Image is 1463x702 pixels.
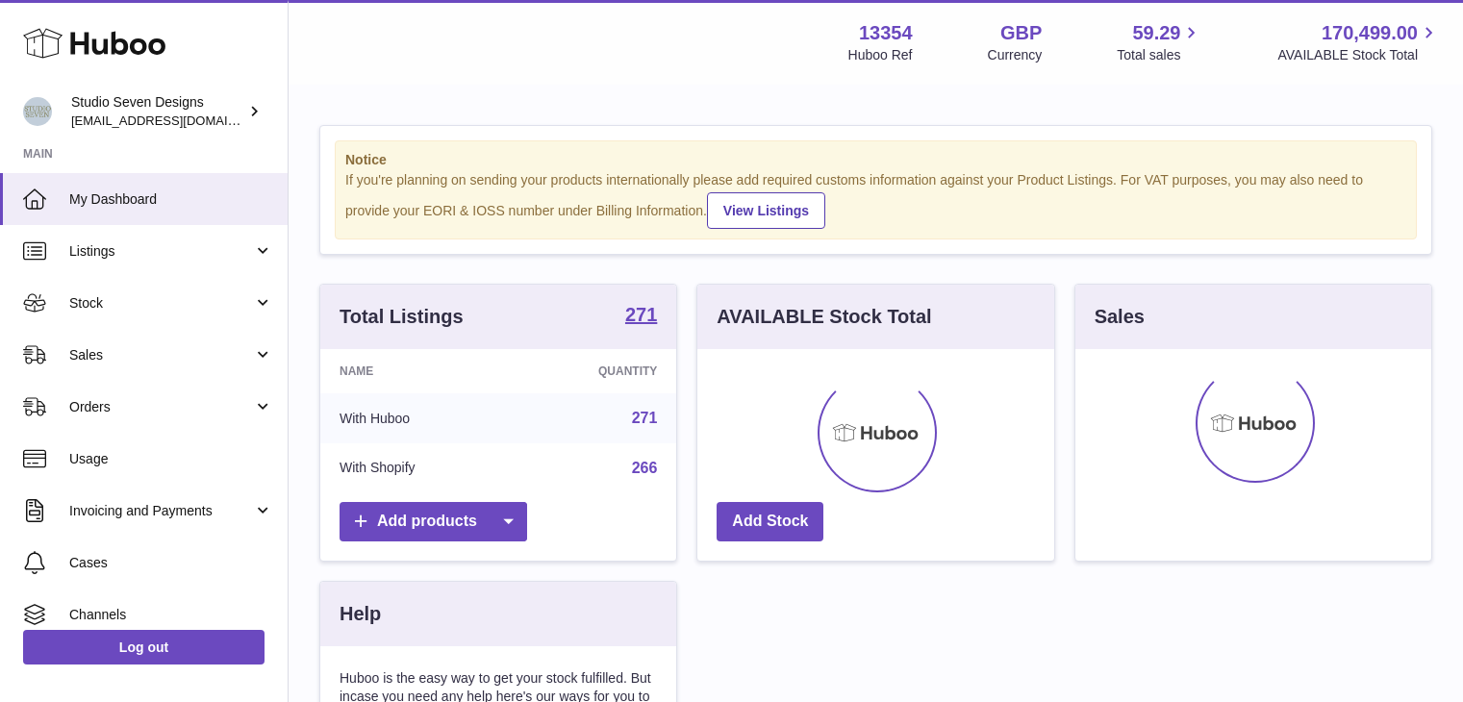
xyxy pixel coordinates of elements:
[23,630,265,664] a: Log out
[1117,20,1202,64] a: 59.29 Total sales
[717,304,931,330] h3: AVAILABLE Stock Total
[707,192,825,229] a: View Listings
[1322,20,1418,46] span: 170,499.00
[71,113,283,128] span: [EMAIL_ADDRESS][DOMAIN_NAME]
[320,443,513,493] td: With Shopify
[632,410,658,426] a: 271
[717,502,823,541] a: Add Stock
[1000,20,1042,46] strong: GBP
[69,398,253,416] span: Orders
[69,294,253,313] span: Stock
[340,304,464,330] h3: Total Listings
[69,450,273,468] span: Usage
[345,171,1406,229] div: If you're planning on sending your products internationally please add required customs informati...
[23,97,52,126] img: internalAdmin-13354@internal.huboo.com
[345,151,1406,169] strong: Notice
[1117,46,1202,64] span: Total sales
[988,46,1043,64] div: Currency
[632,460,658,476] a: 266
[320,349,513,393] th: Name
[69,502,253,520] span: Invoicing and Payments
[320,393,513,443] td: With Huboo
[513,349,677,393] th: Quantity
[340,601,381,627] h3: Help
[69,606,273,624] span: Channels
[859,20,913,46] strong: 13354
[69,242,253,261] span: Listings
[69,346,253,364] span: Sales
[1277,46,1440,64] span: AVAILABLE Stock Total
[1277,20,1440,64] a: 170,499.00 AVAILABLE Stock Total
[625,305,657,328] a: 271
[1095,304,1145,330] h3: Sales
[69,190,273,209] span: My Dashboard
[71,93,244,130] div: Studio Seven Designs
[69,554,273,572] span: Cases
[848,46,913,64] div: Huboo Ref
[1132,20,1180,46] span: 59.29
[340,502,527,541] a: Add products
[625,305,657,324] strong: 271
